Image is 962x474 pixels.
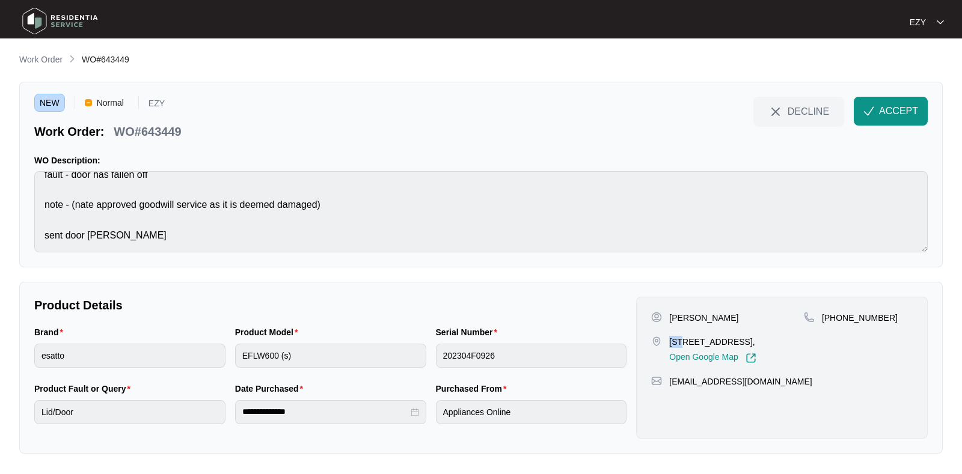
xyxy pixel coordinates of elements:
input: Date Purchased [242,406,408,418]
p: EZY [910,16,926,28]
p: WO#643449 [114,123,181,140]
label: Purchased From [436,383,512,395]
a: Work Order [17,53,65,67]
a: Open Google Map [669,353,756,363]
textarea: fault - door has fallen off note - (nate approved goodwill service as it is deemed damaged) sent ... [34,171,928,252]
label: Date Purchased [235,383,308,395]
img: Vercel Logo [85,99,92,106]
input: Product Model [235,344,426,368]
p: WO Description: [34,154,928,166]
img: user-pin [651,312,662,323]
label: Brand [34,326,68,338]
input: Serial Number [436,344,627,368]
input: Purchased From [436,400,627,424]
img: map-pin [651,336,662,347]
img: map-pin [804,312,815,323]
p: [EMAIL_ADDRESS][DOMAIN_NAME] [669,375,812,387]
p: [PERSON_NAME] [669,312,738,324]
img: dropdown arrow [937,19,944,25]
p: Work Order [19,53,63,65]
img: map-pin [651,375,662,386]
label: Product Fault or Query [34,383,135,395]
span: WO#643449 [82,55,129,64]
p: [STREET_ADDRESS], [669,336,756,348]
p: Work Order: [34,123,104,140]
label: Product Model [235,326,303,338]
p: [PHONE_NUMBER] [822,312,898,324]
p: EZY [149,99,165,112]
span: Normal [92,94,129,112]
img: chevron-right [67,54,77,64]
button: close-IconDECLINE [753,97,844,126]
input: Product Fault or Query [34,400,225,424]
span: NEW [34,94,65,112]
img: check-Icon [863,106,874,117]
input: Brand [34,344,225,368]
img: close-Icon [768,105,783,119]
span: DECLINE [788,105,829,118]
button: check-IconACCEPT [854,97,928,126]
label: Serial Number [436,326,502,338]
img: Link-External [746,353,756,363]
p: Product Details [34,297,627,314]
img: residentia service logo [18,3,102,39]
span: ACCEPT [879,104,918,118]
